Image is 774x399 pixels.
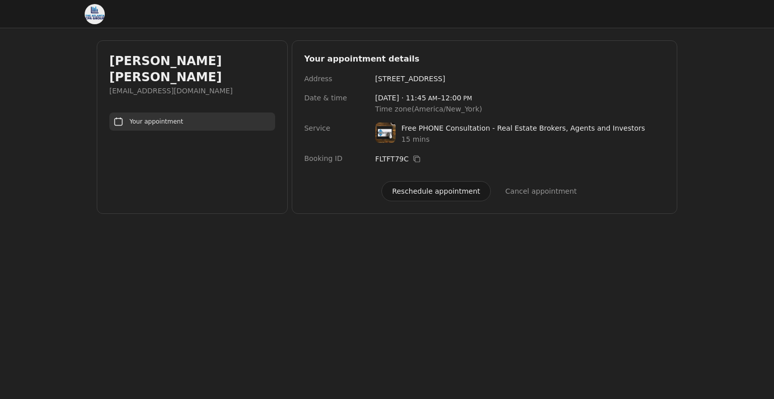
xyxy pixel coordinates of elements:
span: Booking ID [304,153,347,164]
span: Address [304,73,347,84]
span: 12:00 [441,94,461,102]
span: PM [461,95,472,102]
span: FLTFT79C [375,153,409,164]
span: Your appointment [130,117,271,127]
h2: [PERSON_NAME] [PERSON_NAME] [109,53,275,85]
img: The Atlanta CPA Group LLC logo [85,4,105,24]
span: 11:45 [406,94,426,102]
span: [DATE] · – [375,92,665,103]
span: Time zone ( America/New_York ) [375,103,665,115]
span: [EMAIL_ADDRESS][DOMAIN_NAME] [109,85,275,96]
span: [STREET_ADDRESS] [375,73,665,84]
span: AM [426,95,437,102]
button: Reschedule appointment [381,181,491,201]
span: Service [304,123,347,134]
a: Your appointment [109,112,275,131]
span: 15 mins [402,134,430,145]
button: Cancel appointment [495,181,588,201]
span: Date & time [304,92,347,103]
h1: Your appointment details [304,53,420,65]
button: Copy Booking ID to clipboard [411,153,423,165]
span: Free PHONE Consultation - Real Estate Brokers, Agents and Investors [402,123,645,134]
